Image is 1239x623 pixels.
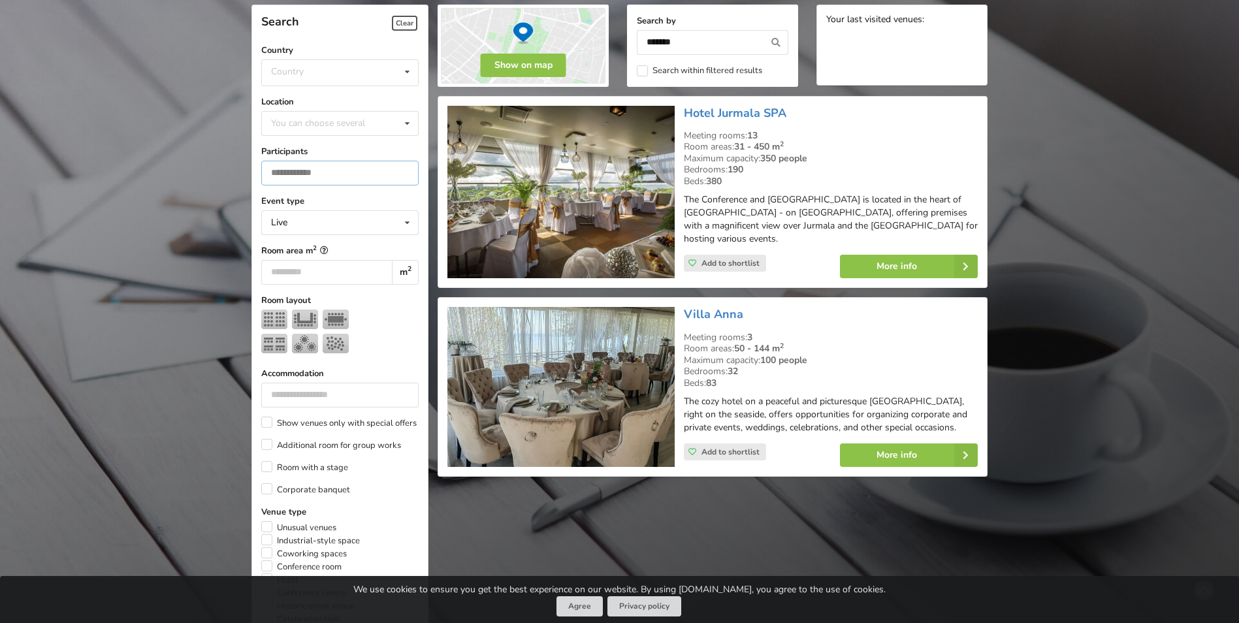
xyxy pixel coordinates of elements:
[261,560,342,573] label: Conference room
[261,310,287,329] img: Theater
[292,334,318,353] img: Banquet
[637,65,762,76] label: Search within filtered results
[684,377,978,389] div: Beds:
[840,255,978,278] a: More info
[684,332,978,343] div: Meeting rooms:
[556,596,603,616] button: Agree
[447,106,674,279] img: Hotel | Jurmala | Hotel Jurmala SPA
[684,164,978,176] div: Bedrooms:
[684,105,786,121] a: Hotel Jurmala SPA
[261,367,419,380] label: Accommodation
[826,14,978,27] div: Your last visited venues:
[261,573,298,586] label: Hotel
[684,141,978,153] div: Room areas:
[261,505,419,519] label: Venue type
[313,244,317,252] sup: 2
[261,95,419,108] label: Location
[840,443,978,467] a: More info
[760,152,807,165] strong: 350 people
[261,439,401,452] label: Additional room for group works
[271,66,304,77] div: Country
[261,461,348,474] label: Room with a stage
[607,596,681,616] a: Privacy policy
[447,307,674,467] img: Hotel | Apsuciems | Villa Anna
[684,130,978,142] div: Meeting rooms:
[261,334,287,353] img: Classroom
[323,310,349,329] img: Boardroom
[684,355,978,366] div: Maximum capacity:
[481,54,566,77] button: Show on map
[261,521,336,534] label: Unusual venues
[706,377,716,389] strong: 83
[684,306,743,322] a: Villa Anna
[747,331,752,343] strong: 3
[392,260,419,285] div: m
[684,343,978,355] div: Room areas:
[261,547,347,560] label: Coworking spaces
[684,395,978,434] p: The cozy hotel on a peaceful and picturesque [GEOGRAPHIC_DATA], right on the seaside, offers oppo...
[734,342,784,355] strong: 50 - 144 m
[734,140,784,153] strong: 31 - 450 m
[684,153,978,165] div: Maximum capacity:
[684,193,978,246] p: The Conference and [GEOGRAPHIC_DATA] is located in the heart of [GEOGRAPHIC_DATA] - on [GEOGRAPHI...
[780,341,784,351] sup: 2
[268,116,394,131] div: You can choose several
[747,129,758,142] strong: 13
[701,447,760,457] span: Add to shortlist
[637,14,788,27] label: Search by
[323,334,349,353] img: Reception
[392,16,417,31] span: Clear
[271,218,287,227] div: Live
[261,14,299,29] span: Search
[684,176,978,187] div: Beds:
[261,294,419,307] label: Room layout
[760,354,807,366] strong: 100 people
[706,175,722,187] strong: 380
[261,44,419,57] label: Country
[261,244,419,257] label: Room area m
[261,483,350,496] label: Corporate banquet
[261,145,419,158] label: Participants
[261,534,360,547] label: Industrial-style space
[261,195,419,208] label: Event type
[728,365,738,377] strong: 32
[438,5,609,87] img: Show on map
[728,163,743,176] strong: 190
[408,264,411,274] sup: 2
[684,366,978,377] div: Bedrooms:
[292,310,318,329] img: U-shape
[701,258,760,268] span: Add to shortlist
[780,139,784,149] sup: 2
[261,417,417,430] label: Show venues only with special offers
